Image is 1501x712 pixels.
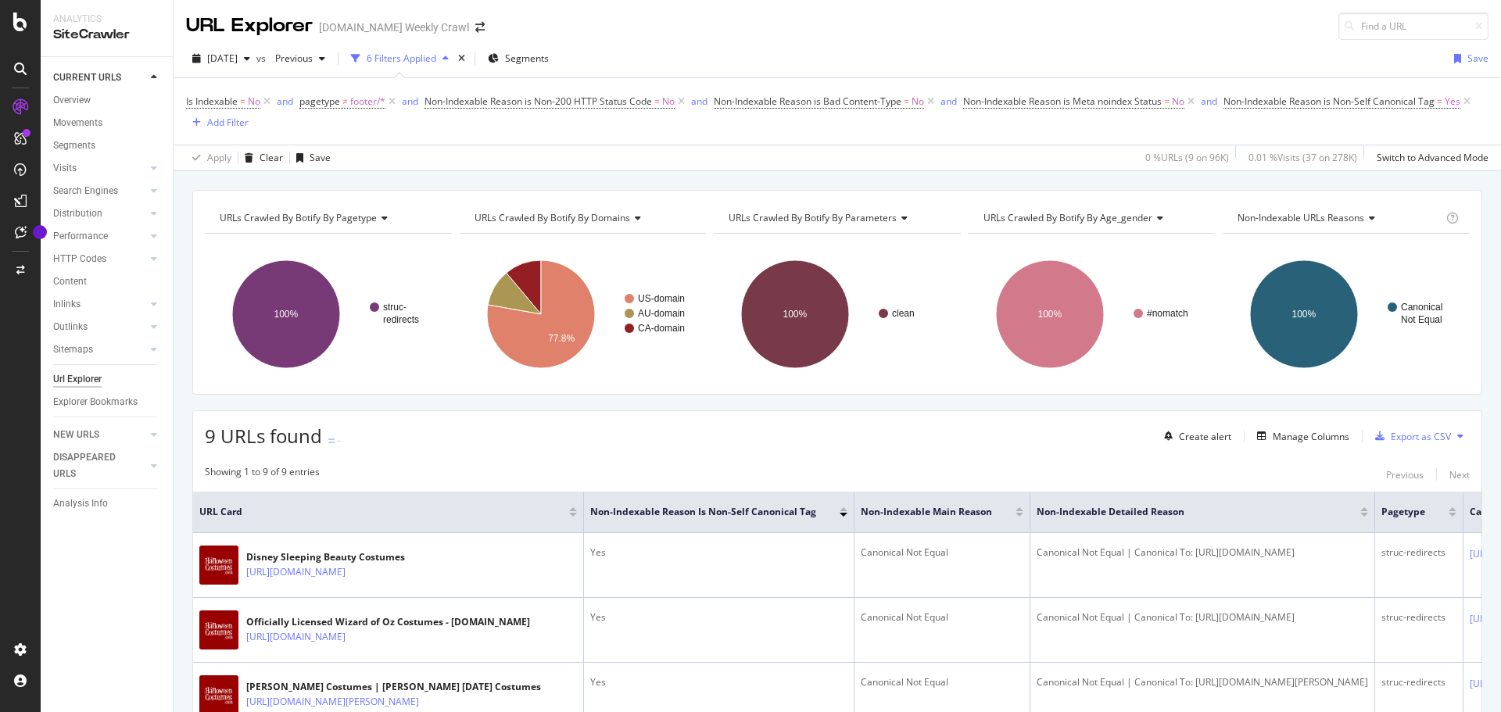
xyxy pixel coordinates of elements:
[662,91,675,113] span: No
[319,20,469,35] div: [DOMAIN_NAME] Weekly Crawl
[53,319,146,335] a: Outlinks
[1369,424,1451,449] button: Export as CSV
[207,52,238,65] span: 2025 Aug. 12th
[199,505,565,519] span: URL Card
[861,675,1023,689] div: Canonical Not Equal
[892,308,915,319] text: clean
[1449,465,1470,484] button: Next
[53,296,146,313] a: Inlinks
[269,46,331,71] button: Previous
[1037,546,1368,560] div: Canonical Not Equal | Canonical To: [URL][DOMAIN_NAME]
[590,546,847,560] div: Yes
[53,26,160,44] div: SiteCrawler
[714,246,961,382] svg: A chart.
[912,91,924,113] span: No
[714,95,901,108] span: Non-Indexable Reason is Bad Content-Type
[460,246,707,382] svg: A chart.
[1201,94,1217,109] button: and
[186,13,313,39] div: URL Explorer
[861,610,1023,624] div: Canonical Not Equal
[475,22,485,33] div: arrow-right-arrow-left
[53,92,91,109] div: Overview
[940,94,957,109] button: and
[1449,468,1470,481] div: Next
[199,546,238,585] img: main image
[53,206,102,222] div: Distribution
[290,145,331,170] button: Save
[383,314,419,325] text: redirects
[638,293,685,304] text: US-domain
[1381,505,1425,519] span: pagetype
[274,309,299,320] text: 100%
[53,138,95,154] div: Segments
[53,342,93,358] div: Sitemaps
[590,610,847,624] div: Yes
[482,46,555,71] button: Segments
[350,91,385,113] span: footer/*
[328,438,335,443] img: Equal
[199,610,238,649] img: main image
[205,423,322,449] span: 9 URLs found
[248,91,260,113] span: No
[207,116,249,129] div: Add Filter
[475,211,630,224] span: URLs Crawled By Botify By domains
[53,427,99,443] div: NEW URLS
[1377,151,1488,164] div: Switch to Advanced Mode
[53,183,146,199] a: Search Engines
[33,225,47,239] div: Tooltip anchor
[53,251,106,267] div: HTTP Codes
[53,13,160,26] div: Analytics
[269,52,313,65] span: Previous
[861,546,1023,560] div: Canonical Not Equal
[1292,309,1317,320] text: 100%
[725,206,947,231] h4: URLs Crawled By Botify By parameters
[205,246,452,382] svg: A chart.
[1251,427,1349,445] button: Manage Columns
[980,206,1202,231] h4: URLs Crawled By Botify By age_gender
[299,95,340,108] span: pagetype
[590,675,847,689] div: Yes
[53,138,162,154] a: Segments
[1467,52,1488,65] div: Save
[1445,91,1460,113] span: Yes
[217,206,438,231] h4: URLs Crawled By Botify By pagetype
[1248,151,1357,164] div: 0.01 % Visits ( 37 on 278K )
[53,371,102,388] div: Url Explorer
[186,113,249,132] button: Add Filter
[1172,91,1184,113] span: No
[1386,468,1424,481] div: Previous
[590,505,816,519] span: Non-Indexable Reason is Non-Self Canonical Tag
[1223,246,1470,382] svg: A chart.
[969,246,1216,382] svg: A chart.
[53,319,88,335] div: Outlinks
[638,323,685,334] text: CA-domain
[53,394,138,410] div: Explorer Bookmarks
[207,151,231,164] div: Apply
[277,94,293,109] button: and
[345,46,455,71] button: 6 Filters Applied
[186,145,231,170] button: Apply
[53,251,146,267] a: HTTP Codes
[256,52,269,65] span: vs
[238,145,283,170] button: Clear
[246,680,541,694] div: [PERSON_NAME] Costumes | [PERSON_NAME] [DATE] Costumes
[638,308,685,319] text: AU-domain
[246,550,414,564] div: Disney Sleeping Beauty Costumes
[220,211,377,224] span: URLs Crawled By Botify By pagetype
[1037,675,1368,689] div: Canonical Not Equal | Canonical To: [URL][DOMAIN_NAME][PERSON_NAME]
[53,274,87,290] div: Content
[1401,302,1442,313] text: Canonical
[1037,610,1368,624] div: Canonical Not Equal | Canonical To: [URL][DOMAIN_NAME]
[53,296,81,313] div: Inlinks
[246,564,346,580] a: [URL][DOMAIN_NAME]
[1179,430,1231,443] div: Create alert
[1201,95,1217,108] div: and
[983,211,1152,224] span: URLs Crawled By Botify By age_gender
[53,274,162,290] a: Content
[963,95,1162,108] span: Non-Indexable Reason is Meta noindex Status
[1386,465,1424,484] button: Previous
[904,95,909,108] span: =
